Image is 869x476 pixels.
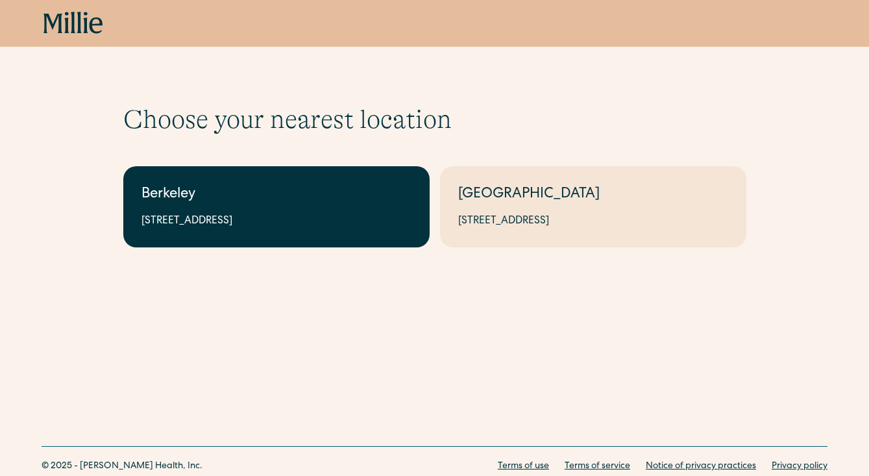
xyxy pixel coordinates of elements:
a: Notice of privacy practices [646,460,756,473]
div: © 2025 - [PERSON_NAME] Health, Inc. [42,460,202,473]
a: Privacy policy [772,460,827,473]
a: [GEOGRAPHIC_DATA][STREET_ADDRESS] [440,166,746,247]
div: [STREET_ADDRESS] [141,214,411,229]
a: home [43,12,103,35]
div: [GEOGRAPHIC_DATA] [458,184,728,206]
a: Terms of service [565,460,630,473]
a: Berkeley[STREET_ADDRESS] [123,166,430,247]
h1: Choose your nearest location [123,104,746,135]
div: [STREET_ADDRESS] [458,214,728,229]
div: Berkeley [141,184,411,206]
a: Terms of use [498,460,549,473]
